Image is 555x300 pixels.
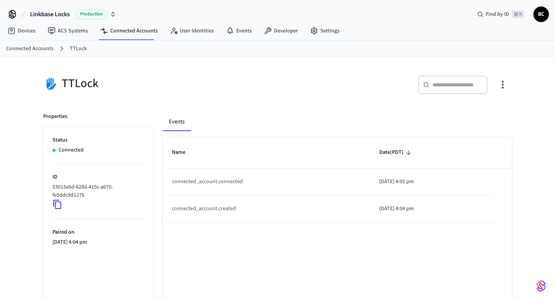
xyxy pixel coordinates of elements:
button: Events [163,113,191,131]
span: Linkbase Locks [30,10,70,19]
a: Devices [2,24,42,38]
img: TTLock Logo, Square [43,76,59,91]
p: Paired on [52,228,144,236]
a: User Identities [164,24,220,38]
td: connected_account.created [163,196,370,222]
span: Find by ID [486,10,509,18]
img: SeamLogoGradient.69752ec5.svg [536,280,546,292]
p: ID [52,173,144,181]
table: sticky table [163,137,512,222]
p: [DATE] 4:04 pm [52,238,144,246]
p: Properties [43,113,67,121]
a: Connected Accounts [6,45,54,53]
div: Find by ID⌘ K [471,7,530,21]
p: Status [52,136,144,144]
p: [DATE] 4:04 pm [379,205,484,213]
div: connected account tabs [163,113,512,131]
span: Production [76,9,107,19]
span: ⌘ K [511,10,524,18]
a: ACS Systems [42,24,94,38]
p: [DATE] 4:05 pm [379,178,484,186]
a: Settings [304,24,346,38]
div: TTLock [43,76,273,91]
a: TTLock [70,45,87,53]
p: Connected [59,146,84,154]
span: Name [172,147,195,158]
a: Developer [258,24,304,38]
span: BC [534,7,548,21]
p: 53013a6d-628d-415c-a670-fe5ddc9d1276 [52,183,141,199]
a: Events [220,24,258,38]
button: BC [533,7,549,22]
a: Connected Accounts [94,24,164,38]
td: connected_account.connected [163,169,370,196]
span: Date(PDT) [379,147,414,158]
